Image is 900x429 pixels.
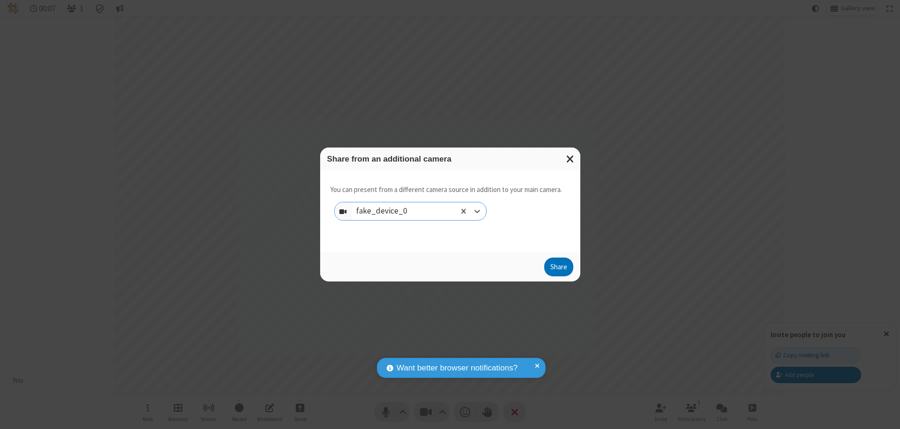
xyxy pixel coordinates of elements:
h3: Share from an additional camera [327,155,573,163]
button: Share [544,258,573,276]
p: You can present from a different camera source in addition to your main camera. [330,185,562,195]
button: Close modal [561,148,580,170]
span: Want better browser notifications? [397,362,517,374]
div: fake_device_0 [356,206,423,218]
